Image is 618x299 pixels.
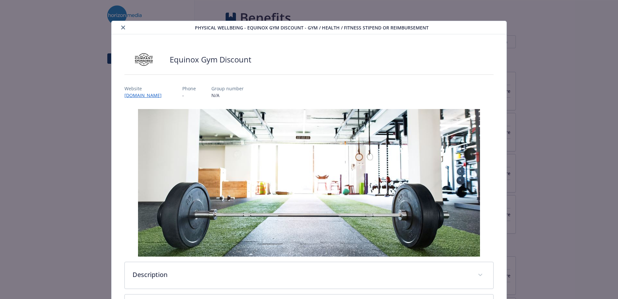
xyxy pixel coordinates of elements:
[138,109,480,257] img: banner
[182,92,196,99] p: -
[124,50,163,69] img: Company Sponsored
[125,262,493,289] div: Description
[211,85,244,92] p: Group number
[119,24,127,31] button: close
[124,85,167,92] p: Website
[182,85,196,92] p: Phone
[170,54,251,65] h2: Equinox Gym Discount
[124,92,167,98] a: [DOMAIN_NAME]
[195,24,429,31] span: Physical Wellbeing - Equinox Gym Discount - Gym / Health / Fitness Stipend or reimbursement
[211,92,244,99] p: N/A
[133,270,470,280] p: Description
